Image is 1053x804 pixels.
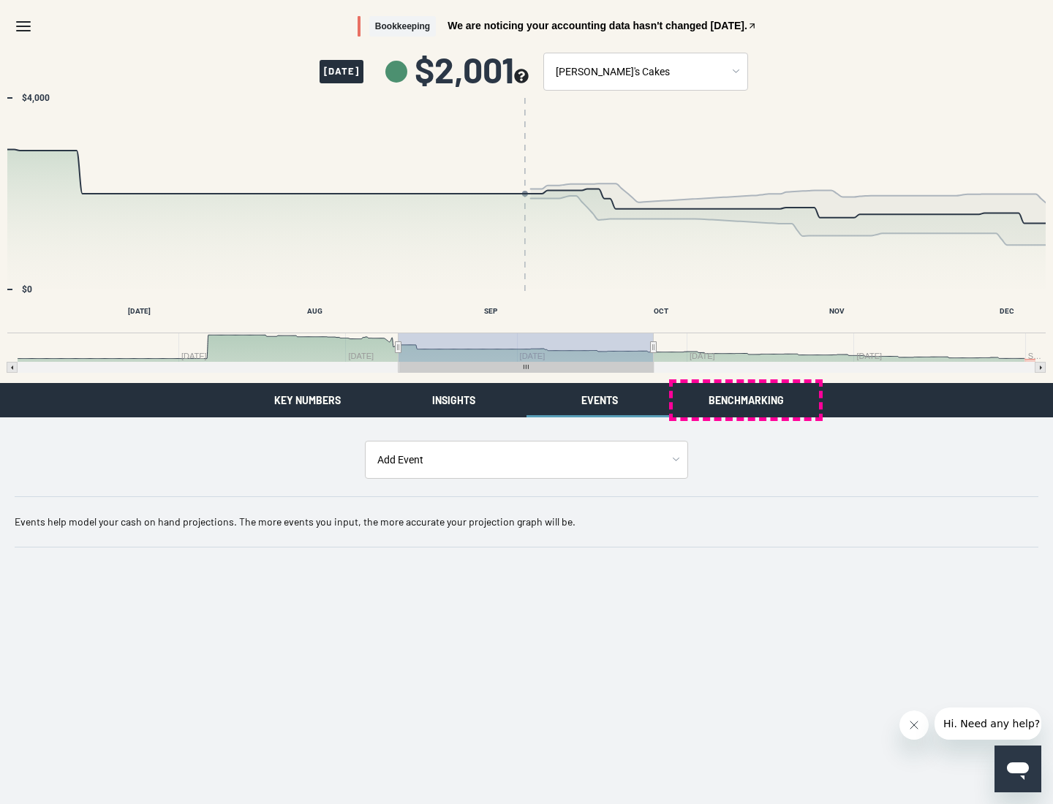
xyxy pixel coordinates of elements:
span: $2,001 [415,52,529,87]
text: $0 [22,284,32,295]
text: DEC [1000,307,1014,315]
button: Insights [380,383,526,417]
button: Key Numbers [234,383,380,417]
text: SEP [484,307,498,315]
svg: Menu [15,18,32,35]
text: S… [1028,352,1041,360]
span: [DATE] [320,60,363,83]
text: OCT [654,307,668,315]
p: Events help model your cash on hand projections. The more events you input, the more accurate you... [15,515,1038,529]
button: BookkeepingWe are noticing your accounting data hasn't changed [DATE]. [358,16,757,37]
button: Benchmarking [673,383,819,417]
text: $4,000 [22,93,50,103]
iframe: Button to launch messaging window [994,746,1041,792]
button: see more about your cashflow projection [514,69,529,86]
text: NOV [829,307,845,315]
button: Events [526,383,673,417]
text: [DATE] [128,307,151,315]
iframe: Close message [899,710,929,740]
iframe: Message from company [935,708,1041,740]
span: Bookkeeping [369,16,436,37]
text: AUG [307,307,322,315]
span: We are noticing your accounting data hasn't changed [DATE]. [448,20,747,31]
